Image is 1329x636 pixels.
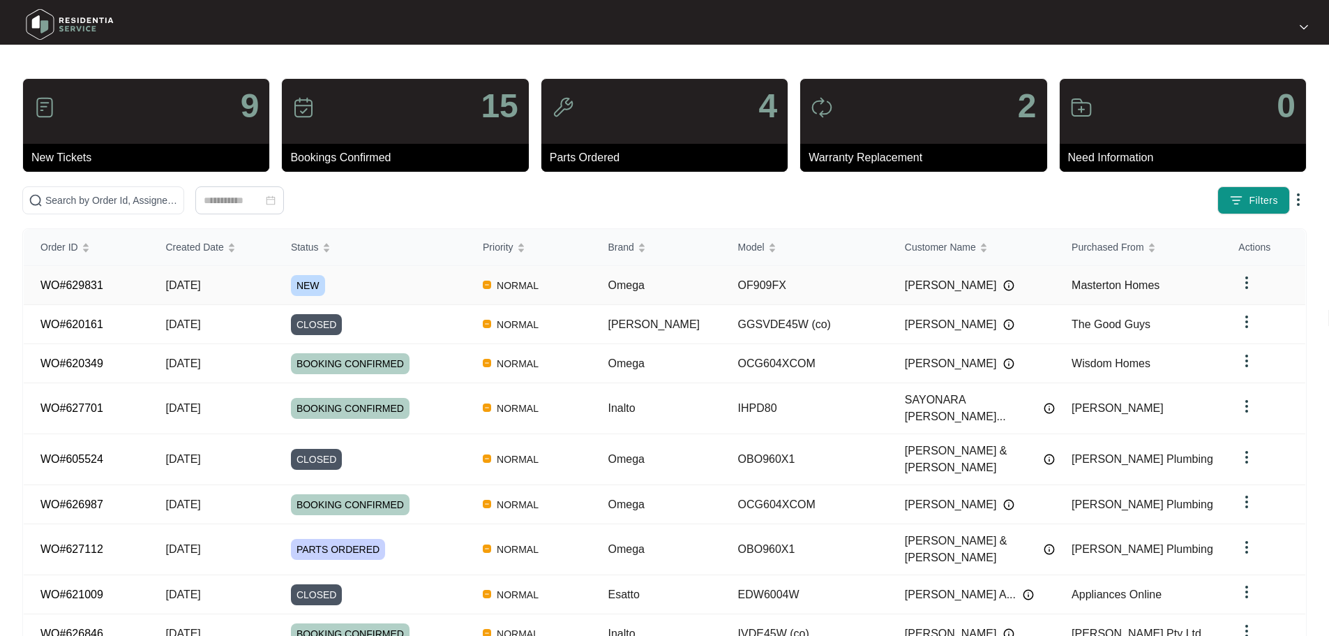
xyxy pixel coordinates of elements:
[905,239,976,255] span: Customer Name
[811,96,833,119] img: icon
[1072,589,1162,600] span: Appliances Online
[1003,280,1014,291] img: Info icon
[608,453,644,465] span: Omega
[608,357,644,369] span: Omega
[1072,357,1150,369] span: Wisdom Homes
[491,541,544,558] span: NORMAL
[1044,544,1055,555] img: Info icon
[491,277,544,294] span: NORMAL
[1238,539,1255,556] img: dropdown arrow
[483,320,491,328] img: Vercel Logo
[1003,499,1014,510] img: Info icon
[33,96,56,119] img: icon
[905,533,1037,566] span: [PERSON_NAME] & [PERSON_NAME]
[291,449,343,470] span: CLOSED
[608,239,633,255] span: Brand
[1072,402,1164,414] span: [PERSON_NAME]
[241,89,260,123] p: 9
[608,498,644,510] span: Omega
[905,443,1037,476] span: [PERSON_NAME] & [PERSON_NAME]
[1238,274,1255,291] img: dropdown arrow
[483,500,491,508] img: Vercel Logo
[21,3,119,45] img: residentia service logo
[291,353,410,374] span: BOOKING CONFIRMED
[483,545,491,553] img: Vercel Logo
[1068,149,1306,166] p: Need Information
[809,149,1046,166] p: Warranty Replacement
[1044,454,1055,465] img: Info icon
[608,279,644,291] span: Omega
[721,229,888,266] th: Model
[1018,89,1037,123] p: 2
[491,496,544,513] span: NORMAL
[1238,449,1255,466] img: dropdown arrow
[1249,193,1278,208] span: Filters
[291,239,319,255] span: Status
[40,589,103,600] a: WO#621009
[483,590,491,598] img: Vercel Logo
[274,229,466,266] th: Status
[721,524,888,575] td: OBO960X1
[1072,453,1213,465] span: [PERSON_NAME] Plumbing
[905,355,997,372] span: [PERSON_NAME]
[1072,543,1213,555] span: [PERSON_NAME] Plumbing
[483,454,491,463] img: Vercel Logo
[1072,498,1213,510] span: [PERSON_NAME] Plumbing
[40,357,103,369] a: WO#620349
[608,402,635,414] span: Inalto
[165,239,223,255] span: Created Date
[1070,96,1093,119] img: icon
[491,400,544,417] span: NORMAL
[721,344,888,383] td: OCG604XCOM
[1072,279,1159,291] span: Masterton Homes
[1072,239,1143,255] span: Purchased From
[721,266,888,305] td: OF909FX
[721,383,888,434] td: IHPD80
[1222,229,1305,266] th: Actions
[291,584,343,605] span: CLOSED
[905,316,997,333] span: [PERSON_NAME]
[483,239,513,255] span: Priority
[291,314,343,335] span: CLOSED
[45,193,178,208] input: Search by Order Id, Assignee Name, Customer Name, Brand and Model
[1238,313,1255,330] img: dropdown arrow
[721,434,888,485] td: OBO960X1
[905,277,997,294] span: [PERSON_NAME]
[1072,318,1150,330] span: The Good Guys
[290,149,528,166] p: Bookings Confirmed
[1003,319,1014,330] img: Info icon
[24,229,149,266] th: Order ID
[291,275,325,296] span: NEW
[466,229,591,266] th: Priority
[608,589,639,600] span: Esatto
[905,392,1037,425] span: SAYONARA [PERSON_NAME]...
[1238,398,1255,415] img: dropdown arrow
[721,485,888,524] td: OCG604XCOM
[483,359,491,367] img: Vercel Logo
[40,453,103,465] a: WO#605524
[905,586,1016,603] span: [PERSON_NAME] A...
[1023,589,1034,600] img: Info icon
[491,316,544,333] span: NORMAL
[483,281,491,289] img: Vercel Logo
[1055,229,1222,266] th: Purchased From
[552,96,574,119] img: icon
[149,229,273,266] th: Created Date
[1238,584,1255,600] img: dropdown arrow
[481,89,518,123] p: 15
[165,402,200,414] span: [DATE]
[483,404,491,412] img: Vercel Logo
[165,589,200,600] span: [DATE]
[1003,358,1014,369] img: Info icon
[758,89,777,123] p: 4
[31,149,269,166] p: New Tickets
[721,305,888,344] td: GGSVDE45W (co)
[738,239,765,255] span: Model
[40,498,103,510] a: WO#626987
[491,451,544,468] span: NORMAL
[40,543,103,555] a: WO#627112
[29,193,43,207] img: search-icon
[1300,24,1308,31] img: dropdown arrow
[40,239,78,255] span: Order ID
[608,318,700,330] span: [PERSON_NAME]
